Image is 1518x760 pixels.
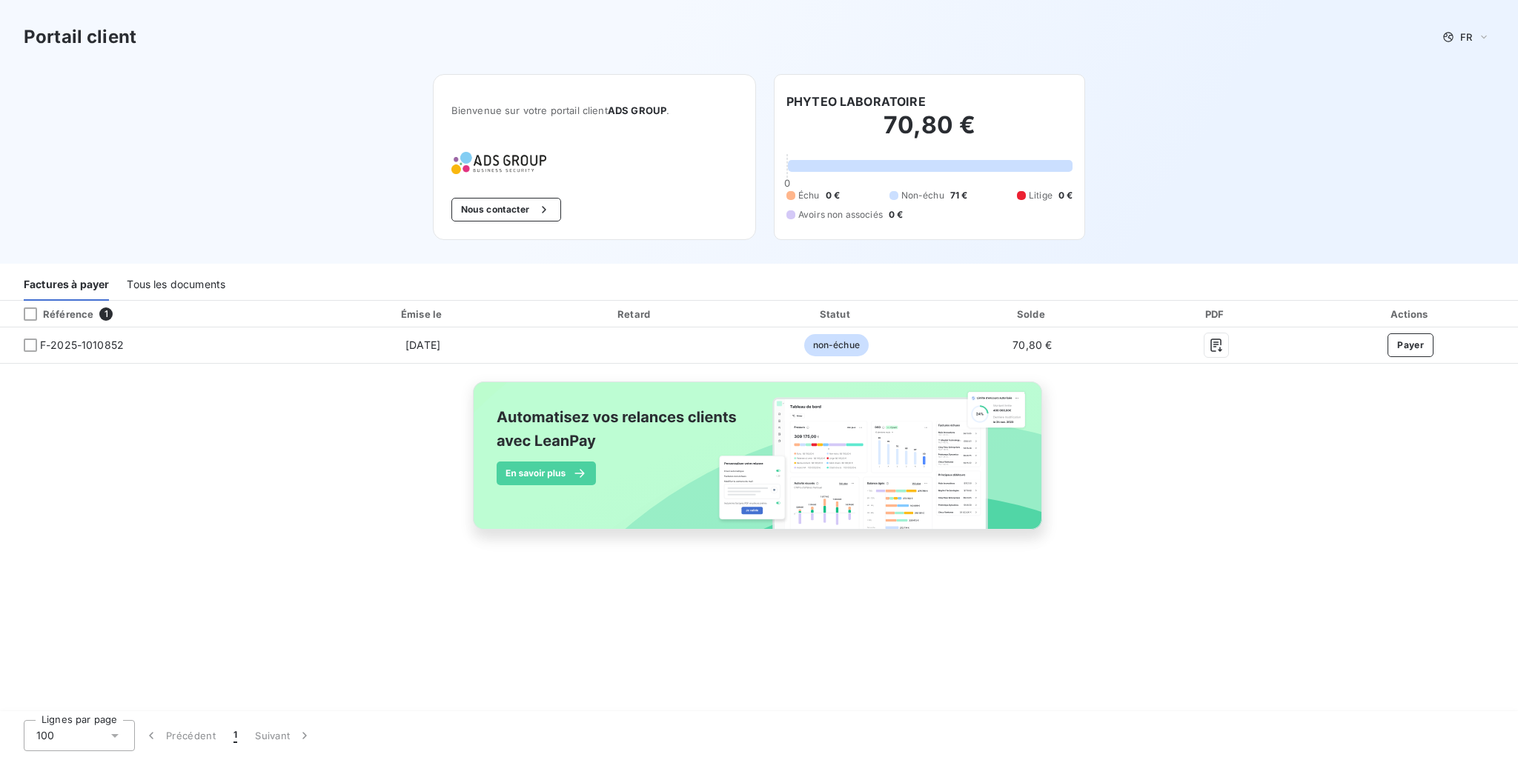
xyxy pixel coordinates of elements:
[798,189,820,202] span: Échu
[537,307,734,321] div: Retard
[451,198,561,221] button: Nous contacter
[24,24,136,50] h3: Portail client
[225,720,246,751] button: 1
[1132,307,1300,321] div: PDF
[451,104,738,116] span: Bienvenue sur votre portail client .
[889,208,903,221] span: 0 €
[405,339,440,351] span: [DATE]
[1388,333,1434,357] button: Payer
[99,307,113,321] span: 1
[786,110,1073,155] h2: 70,80 €
[826,189,840,202] span: 0 €
[1306,307,1515,321] div: Actions
[784,177,790,189] span: 0
[135,720,225,751] button: Précédent
[233,728,237,743] span: 1
[1029,189,1053,202] span: Litige
[451,152,546,174] img: Company logo
[798,208,883,221] span: Avoirs non associés
[40,338,124,353] span: F-2025-1010852
[36,728,54,743] span: 100
[127,270,225,301] div: Tous les documents
[938,307,1126,321] div: Solde
[1058,189,1073,202] span: 0 €
[460,373,1058,555] img: banner
[315,307,531,321] div: Émise le
[246,720,321,751] button: Suivant
[12,307,93,321] div: Référence
[901,189,944,202] span: Non-échu
[24,270,109,301] div: Factures à payer
[608,104,666,116] span: ADS GROUP
[1012,339,1052,351] span: 70,80 €
[804,334,869,356] span: non-échue
[740,307,932,321] div: Statut
[1460,31,1472,43] span: FR
[786,93,926,110] h6: PHYTEO LABORATOIRE
[950,189,968,202] span: 71 €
